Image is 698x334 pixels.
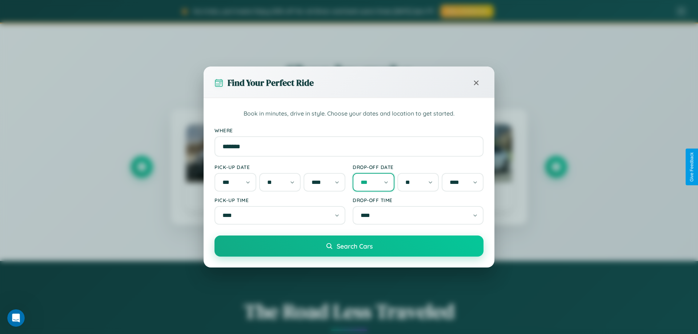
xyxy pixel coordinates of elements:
[214,197,345,203] label: Pick-up Time
[353,197,484,203] label: Drop-off Time
[214,127,484,133] label: Where
[214,164,345,170] label: Pick-up Date
[228,77,314,89] h3: Find Your Perfect Ride
[353,164,484,170] label: Drop-off Date
[214,236,484,257] button: Search Cars
[214,109,484,118] p: Book in minutes, drive in style. Choose your dates and location to get started.
[337,242,373,250] span: Search Cars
